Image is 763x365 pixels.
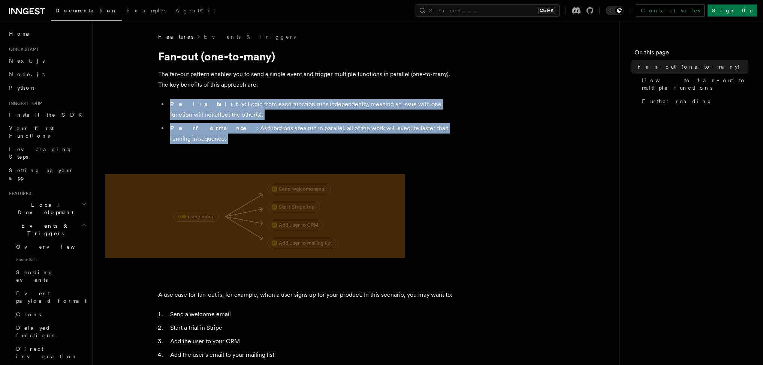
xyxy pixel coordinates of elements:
[642,77,748,92] span: How to fan-out to multiple functions
[55,8,117,14] span: Documentation
[170,101,245,108] strong: Reliability
[6,201,82,216] span: Local Development
[9,146,72,160] span: Leveraging Steps
[9,112,87,118] span: Install the SDK
[6,81,88,95] a: Python
[126,8,166,14] span: Examples
[158,50,458,63] h1: Fan-out (one-to-many)
[13,254,88,266] span: Essentials
[9,30,30,38] span: Home
[9,85,36,91] span: Python
[6,68,88,81] a: Node.js
[6,143,88,164] a: Leveraging Steps
[16,244,93,250] span: Overview
[708,5,757,17] a: Sign Up
[639,95,748,108] a: Further reading
[9,125,54,139] span: Your first Functions
[168,99,458,120] li: : Logic from each function runs independently, meaning an issue with one function will not affect...
[171,2,220,20] a: AgentKit
[6,219,88,240] button: Events & Triggers
[51,2,122,21] a: Documentation
[13,308,88,321] a: Crons
[636,5,705,17] a: Contact sales
[158,69,458,90] p: The fan-out pattern enables you to send a single event and trigger multiple functions in parallel...
[16,311,41,317] span: Crons
[637,63,740,71] span: Fan-out (one-to-many)
[170,125,257,132] strong: Performance
[6,47,39,53] span: Quick start
[16,269,54,283] span: Sending events
[13,342,88,363] a: Direct invocation
[6,108,88,122] a: Install the SDK
[175,8,215,14] span: AgentKit
[13,240,88,254] a: Overview
[158,33,193,41] span: Features
[168,309,458,320] li: Send a welcome email
[9,58,45,64] span: Next.js
[538,7,555,14] kbd: Ctrl+K
[204,33,296,41] a: Events & Triggers
[168,323,458,333] li: Start a trial in Stripe
[6,198,88,219] button: Local Development
[16,325,54,338] span: Delayed functions
[6,222,82,237] span: Events & Triggers
[16,290,87,304] span: Event payload format
[168,336,458,347] li: Add the user to your CRM
[13,287,88,308] a: Event payload format
[9,167,73,181] span: Setting up your app
[639,74,748,95] a: How to fan-out to multiple functions
[634,60,748,74] a: Fan-out (one-to-many)
[122,2,171,20] a: Examples
[158,290,458,300] p: A use case for fan-out is, for example, when a user signs up for your product. In this scenario, ...
[105,174,405,258] img: A diagram showing how to fan-out to multiple functions
[168,123,458,144] li: : As functions area run in parallel, all of the work will execute faster than running in sequence.
[416,5,560,17] button: Search...Ctrl+K
[6,191,31,197] span: Features
[642,98,712,105] span: Further reading
[16,346,78,359] span: Direct invocation
[6,27,88,41] a: Home
[6,122,88,143] a: Your first Functions
[6,101,42,107] span: Inngest tour
[606,6,624,15] button: Toggle dark mode
[6,164,88,185] a: Setting up your app
[6,54,88,68] a: Next.js
[9,71,45,77] span: Node.js
[13,266,88,287] a: Sending events
[634,48,748,60] h4: On this page
[13,321,88,342] a: Delayed functions
[168,350,458,360] li: Add the user's email to your mailing list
